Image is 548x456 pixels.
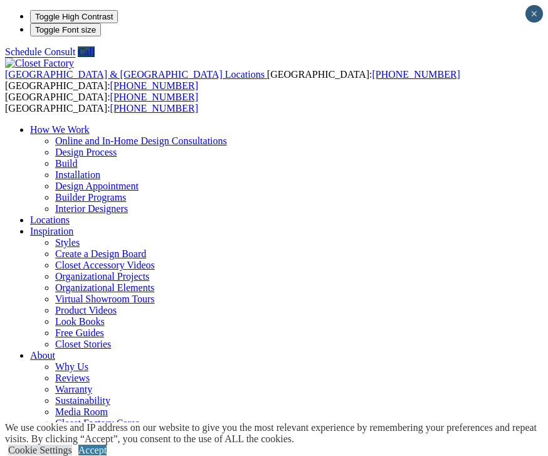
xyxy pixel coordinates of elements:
[55,158,78,169] a: Build
[55,260,155,270] a: Closet Accessory Videos
[30,23,101,36] button: Toggle Font size
[55,406,108,417] a: Media Room
[55,327,104,338] a: Free Guides
[110,103,198,114] a: [PHONE_NUMBER]
[78,46,95,57] a: Call
[55,339,111,349] a: Closet Stories
[55,203,128,214] a: Interior Designers
[30,350,55,361] a: About
[55,305,117,315] a: Product Videos
[525,5,543,23] button: Close
[55,248,146,259] a: Create a Design Board
[5,422,548,445] div: We use cookies and IP address on our website to give you the most relevant experience by remember...
[5,58,74,69] img: Closet Factory
[8,445,72,455] a: Cookie Settings
[35,25,96,34] span: Toggle Font size
[55,282,154,293] a: Organizational Elements
[55,316,105,327] a: Look Books
[55,147,117,157] a: Design Process
[30,226,73,236] a: Inspiration
[55,373,90,383] a: Reviews
[5,69,267,80] a: [GEOGRAPHIC_DATA] & [GEOGRAPHIC_DATA] Locations
[55,271,149,282] a: Organizational Projects
[110,92,198,102] a: [PHONE_NUMBER]
[55,181,139,191] a: Design Appointment
[30,124,90,135] a: How We Work
[30,215,70,225] a: Locations
[55,384,92,395] a: Warranty
[55,237,80,248] a: Styles
[55,135,227,146] a: Online and In-Home Design Consultations
[5,92,198,114] span: [GEOGRAPHIC_DATA]: [GEOGRAPHIC_DATA]:
[55,418,139,428] a: Closet Factory Cares
[78,445,107,455] a: Accept
[110,80,198,91] a: [PHONE_NUMBER]
[5,46,75,57] a: Schedule Consult
[372,69,460,80] a: [PHONE_NUMBER]
[35,12,113,21] span: Toggle High Contrast
[55,169,100,180] a: Installation
[30,10,118,23] button: Toggle High Contrast
[5,69,265,80] span: [GEOGRAPHIC_DATA] & [GEOGRAPHIC_DATA] Locations
[55,294,155,304] a: Virtual Showroom Tours
[5,69,460,91] span: [GEOGRAPHIC_DATA]: [GEOGRAPHIC_DATA]:
[55,395,110,406] a: Sustainability
[55,361,88,372] a: Why Us
[55,192,126,203] a: Builder Programs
